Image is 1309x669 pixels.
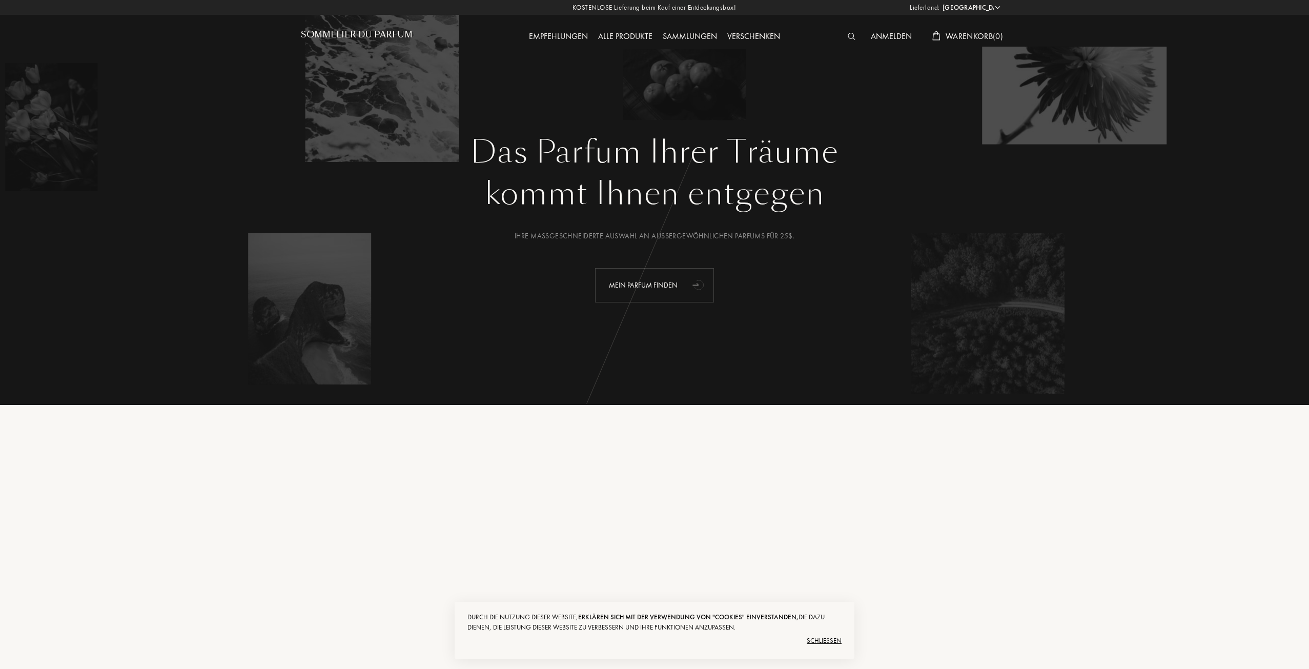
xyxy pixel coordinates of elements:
a: Sommelier du Parfum [301,30,413,44]
div: Sammlungen [658,30,722,44]
div: Anmelden [866,30,917,44]
div: Mein Parfum finden [595,268,714,302]
img: search_icn_white.svg [848,33,855,40]
span: erklären sich mit der Verwendung von "Cookies" einverstanden, [578,613,799,621]
span: Warenkorb ( 0 ) [946,31,1003,42]
div: animation [689,274,709,295]
a: Anmelden [866,31,917,42]
a: Empfehlungen [524,31,593,42]
div: Empfehlungen [524,30,593,44]
div: Alle Produkte [593,30,658,44]
a: Mein Parfum findenanimation [587,268,722,302]
div: kommt Ihnen entgegen [309,171,1000,217]
div: Schließen [467,633,842,649]
h1: Das Parfum Ihrer Träume [309,134,1000,171]
span: Lieferland: [910,3,940,13]
a: Alle Produkte [593,31,658,42]
div: Verschenken [722,30,785,44]
div: Durch die Nutzung dieser Website, die dazu dienen, die Leistung dieser Website zu verbessern und ... [467,612,842,633]
a: Verschenken [722,31,785,42]
h1: Sommelier du Parfum [301,30,413,39]
a: Sammlungen [658,31,722,42]
img: cart_white.svg [932,31,940,40]
div: Ihre maßgeschneiderte Auswahl an außergewöhnlichen Parfums für 25$. [309,231,1000,241]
